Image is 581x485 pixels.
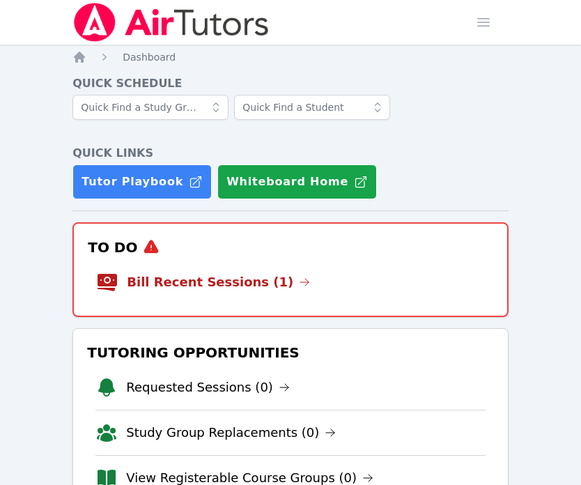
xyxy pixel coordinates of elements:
[72,145,509,162] h4: Quick Links
[123,52,176,63] span: Dashboard
[127,272,310,292] a: Bill Recent Sessions (1)
[72,3,270,42] img: Air Tutors
[85,235,496,260] h3: To Do
[234,95,390,120] input: Quick Find a Student
[126,378,290,397] a: Requested Sessions (0)
[84,340,497,365] h3: Tutoring Opportunities
[72,75,509,92] h4: Quick Schedule
[72,95,228,120] input: Quick Find a Study Group
[72,164,212,199] a: Tutor Playbook
[72,50,509,64] nav: Breadcrumb
[126,423,336,442] a: Study Group Replacements (0)
[217,164,377,199] button: Whiteboard Home
[123,50,176,64] a: Dashboard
